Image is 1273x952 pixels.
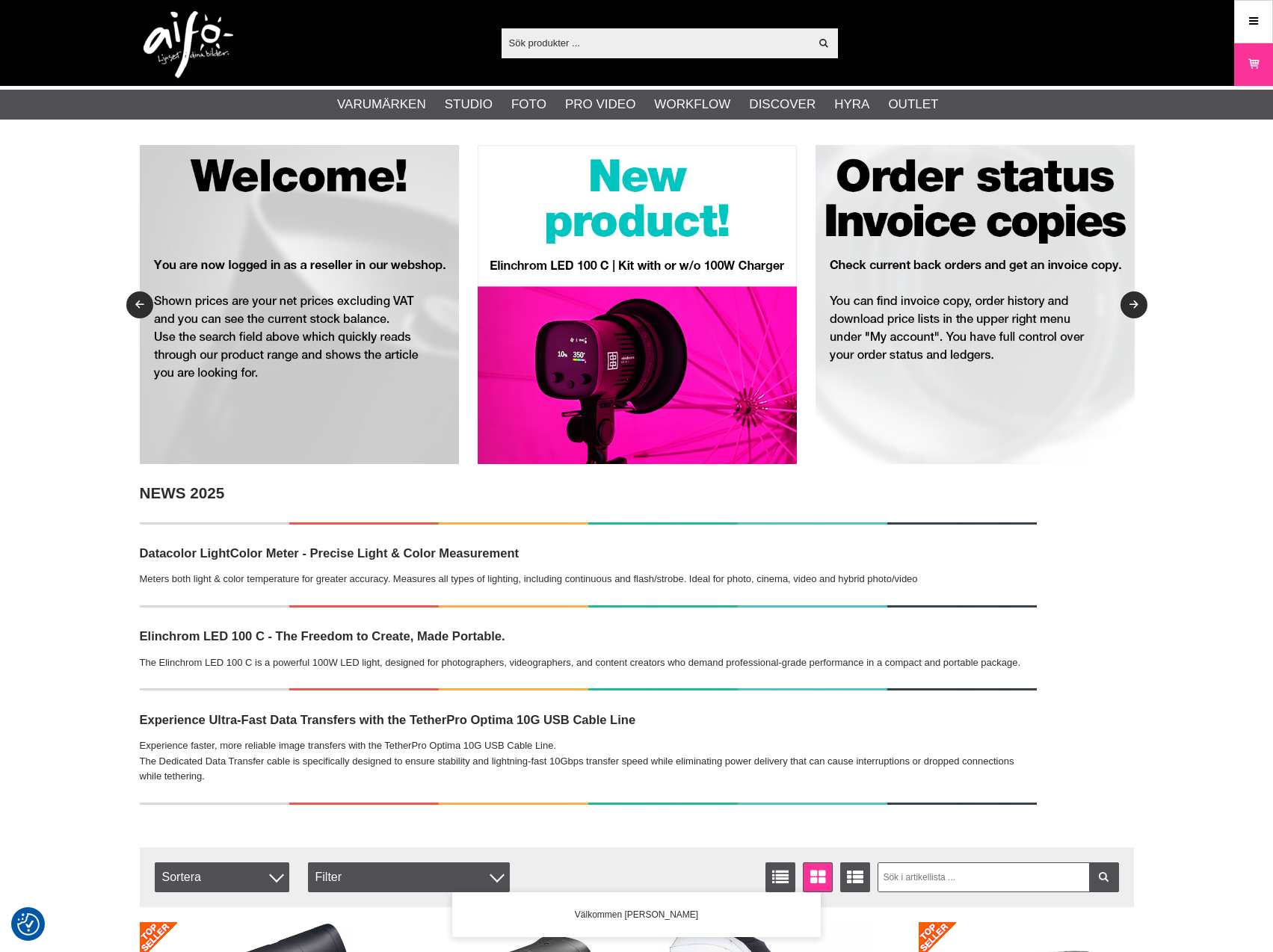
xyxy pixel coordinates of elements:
p: The Elinchrom LED 100 C is a powerful 100W LED light, designed for photographers, videographers, ... [140,655,1037,671]
input: Sök i artikellista ... [878,862,1119,892]
img: NEWS! [140,522,1037,525]
img: Annons:RET003 banner-resel-account-bgr.jpg [816,145,1135,464]
a: Hyra [834,95,869,114]
h2: NEWS 2025 [140,483,1037,504]
img: Annons:RET001 banner-resel-welcome-bgr.jpg [140,145,459,464]
a: Discover [749,95,816,114]
img: Annons:RET008 banner-resel-new-LED100C.jpg [478,145,797,464]
a: Utökad listvisning [840,862,870,892]
img: NEWS! [140,803,1037,805]
img: logo.png [144,11,233,78]
button: Next [1121,291,1147,318]
button: Samtyckesinställningar [17,911,40,938]
a: Foto [511,95,546,114]
p: Meters both light & color temperature for greater accuracy. Measures all types of lighting, inclu... [140,572,1037,587]
strong: Datacolor LightColor Meter - Precise Light & Color Measurement [140,546,520,560]
strong: Elinchrom LED 100 C - The Freedom to Create, Made Portable. [140,629,505,643]
button: Previous [126,291,153,318]
a: Listvisning [765,862,795,892]
a: Workflow [654,95,730,114]
a: Pro Video [565,95,635,114]
a: Fönstervisning [803,862,833,892]
a: Outlet [888,95,938,114]
img: NEWS! [140,688,1037,690]
a: Filtrera [1089,862,1119,892]
div: Filter [308,862,510,892]
a: Varumärken [337,95,426,114]
span: Välkommen [PERSON_NAME] [575,908,698,921]
a: Studio [445,95,493,114]
img: NEWS! [140,605,1037,608]
input: Sök produkter ... [502,31,810,54]
img: Revisit consent button [17,913,40,936]
span: Sortera [155,862,289,892]
strong: Experience Ultra-Fast Data Transfers with the TetherPro Optima 10G USB Cable Line [140,713,636,727]
p: Experience faster, more reliable image transfers with the TetherPro Optima 10G USB Cable Line. Th... [140,738,1037,785]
